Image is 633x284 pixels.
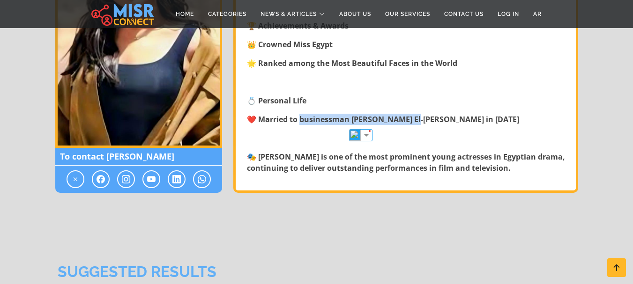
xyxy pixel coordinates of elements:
a: News & Articles [253,5,332,23]
a: Our Services [378,5,437,23]
a: Categories [201,5,253,23]
span: News & Articles [261,10,317,18]
a: Contact Us [437,5,491,23]
strong: 🌟 Ranked among the Most Beautiful Faces in the World [247,58,457,68]
strong: 🎭 [PERSON_NAME] is one of the most prominent young actresses in Egyptian drama, continuing to del... [247,152,565,173]
img: main.misr_connect [91,2,154,26]
strong: 💍 Personal Life [247,95,306,106]
a: Home [169,5,201,23]
a: AR [526,5,549,23]
a: About Us [332,5,378,23]
strong: 👑 Crowned Miss Egypt [247,39,333,50]
strong: ❤️ Married to businessman [PERSON_NAME] El-[PERSON_NAME] in [DATE] [247,114,519,124]
a: Log in [491,5,526,23]
span: To contact [PERSON_NAME] [55,148,222,166]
